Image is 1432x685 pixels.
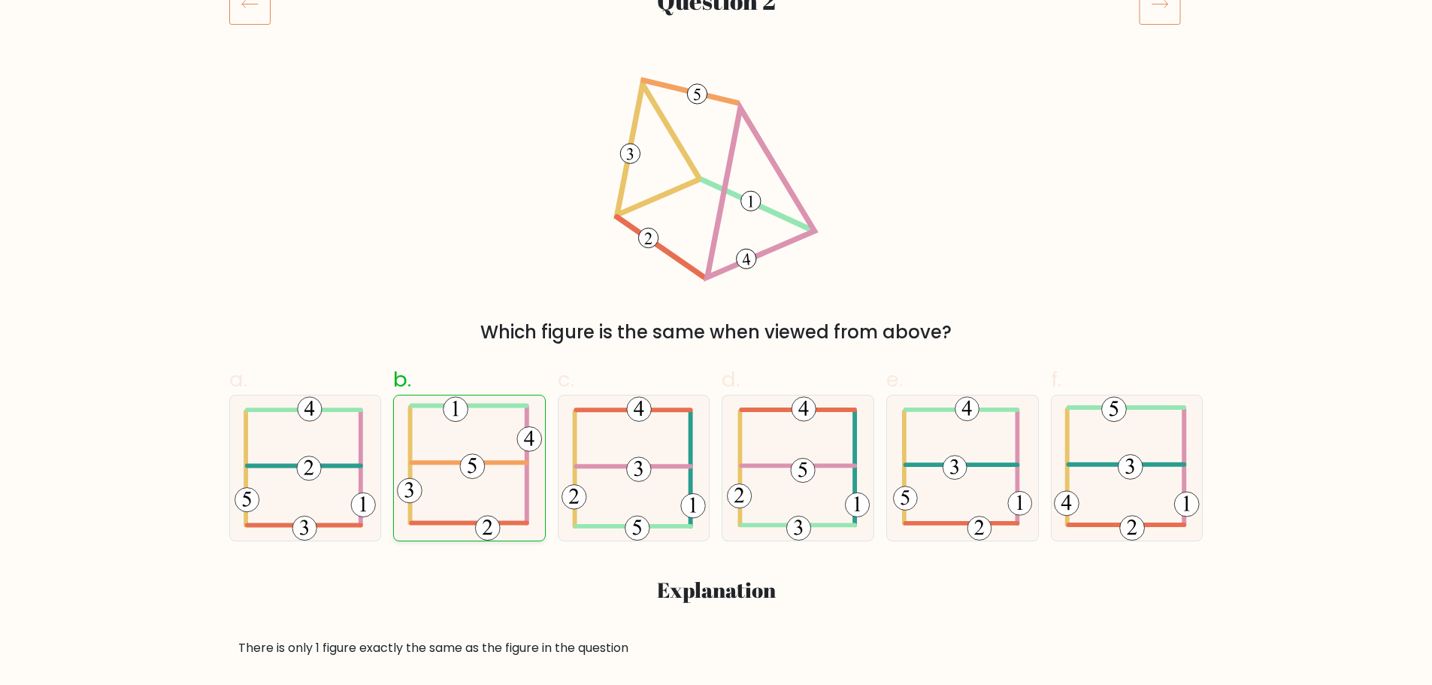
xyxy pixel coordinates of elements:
[393,365,411,394] span: b.
[238,639,1194,657] div: There is only 1 figure exactly the same as the figure in the question
[722,365,740,394] span: d.
[229,365,247,394] span: a.
[886,365,903,394] span: e.
[558,365,574,394] span: c.
[238,577,1194,603] h3: Explanation
[238,319,1194,346] div: Which figure is the same when viewed from above?
[1051,365,1061,394] span: f.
